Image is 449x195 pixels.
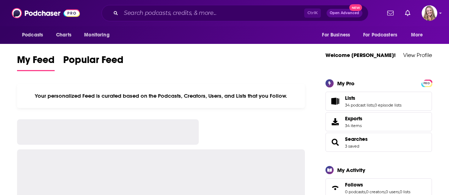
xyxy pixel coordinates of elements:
a: 0 users [385,189,399,194]
span: , [374,103,374,108]
a: View Profile [403,52,432,58]
span: For Business [322,30,350,40]
span: Exports [345,115,362,122]
span: Monitoring [84,30,109,40]
span: Follows [345,182,363,188]
span: New [349,4,362,11]
a: 0 creators [366,189,385,194]
a: 34 podcast lists [345,103,374,108]
span: Charts [56,30,71,40]
span: Lists [325,92,432,111]
button: open menu [358,28,407,42]
span: , [365,189,366,194]
span: Searches [325,133,432,152]
a: Searches [328,137,342,147]
a: PRO [422,80,431,85]
a: Charts [51,28,76,42]
a: 0 episode lists [374,103,401,108]
a: Follows [345,182,410,188]
span: My Feed [17,54,55,70]
a: Welcome [PERSON_NAME]! [325,52,396,58]
button: open menu [79,28,119,42]
a: Searches [345,136,368,142]
a: Follows [328,183,342,193]
a: Lists [345,95,401,101]
button: open menu [317,28,359,42]
a: Show notifications dropdown [402,7,413,19]
a: My Feed [17,54,55,71]
span: More [411,30,423,40]
a: Exports [325,112,432,131]
a: Show notifications dropdown [384,7,396,19]
img: Podchaser - Follow, Share and Rate Podcasts [12,6,80,20]
button: Show profile menu [422,5,437,21]
button: Open AdvancedNew [327,9,362,17]
span: 34 items [345,123,362,128]
a: Lists [328,96,342,106]
span: Podcasts [22,30,43,40]
a: Popular Feed [63,54,124,71]
button: open menu [17,28,52,42]
span: PRO [422,81,431,86]
div: My Pro [337,80,355,87]
span: Lists [345,95,355,101]
a: 3 saved [345,144,359,149]
span: Exports [328,117,342,127]
a: 0 podcasts [345,189,365,194]
div: Your personalized Feed is curated based on the Podcasts, Creators, Users, and Lists that you Follow. [17,84,305,108]
button: open menu [406,28,432,42]
span: Popular Feed [63,54,124,70]
div: Search podcasts, credits, & more... [102,5,368,21]
span: For Podcasters [363,30,397,40]
span: Logged in as KirstinPitchPR [422,5,437,21]
span: Ctrl K [304,8,321,18]
span: , [385,189,385,194]
span: Open Advanced [330,11,359,15]
div: My Activity [337,167,365,173]
input: Search podcasts, credits, & more... [121,7,304,19]
img: User Profile [422,5,437,21]
a: 0 lists [400,189,410,194]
